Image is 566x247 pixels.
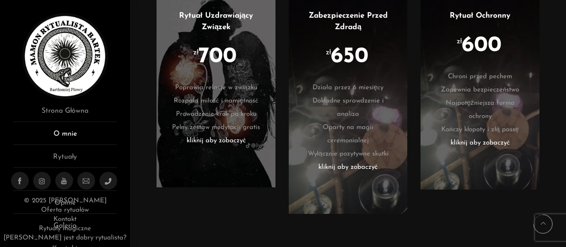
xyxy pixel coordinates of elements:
span: 600 [462,35,501,57]
li: Dokładne sprawdzenie i analiza [302,95,394,121]
sup: zł [457,38,462,45]
a: Rytuał Ochronny [450,12,510,19]
img: Rytualista Bartek [22,13,108,99]
li: Zapewnia bezpieczeństwo [434,84,526,97]
li: Kończy kłopoty i złą passę [434,123,526,137]
a: Zabezpieczenie Przed Zdradą [309,12,388,31]
li: Oparty na magii ceremonialnej [302,121,394,148]
a: Oferta rytuałów [41,207,89,213]
a: Rytuały magiczne [39,225,91,232]
li: Poprawia relacje w związku [170,81,262,95]
a: Rytuał Uzdrawiający Związek [179,12,253,31]
a: [PERSON_NAME] jest dobry rytualista? [4,235,126,241]
a: O mnie [13,129,117,145]
li: kliknij aby zobaczyć [170,134,262,148]
sup: zł [193,49,199,56]
li: Wyłącznie pozytywne skutki [302,148,394,161]
li: kliknij aby zobaczyć [302,161,394,174]
li: Najpotężniejsza forma ochrony [434,97,526,123]
li: Rozpala miłość i namiętność [170,95,262,108]
a: Rytuały [13,152,117,168]
li: kliknij aby zobaczyć [434,137,526,150]
a: Strona Główna [13,106,117,122]
span: 700 [198,46,237,68]
li: Chroni przed pechem [434,70,526,84]
span: 650 [331,46,368,68]
li: Prowadzenie krok po kroku [170,108,262,121]
li: Pełny zestaw medytacji gratis [170,121,262,134]
sup: zł [326,49,331,56]
a: Kontakt [54,216,76,223]
li: Działa przez 6 miesięcy [302,81,394,95]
